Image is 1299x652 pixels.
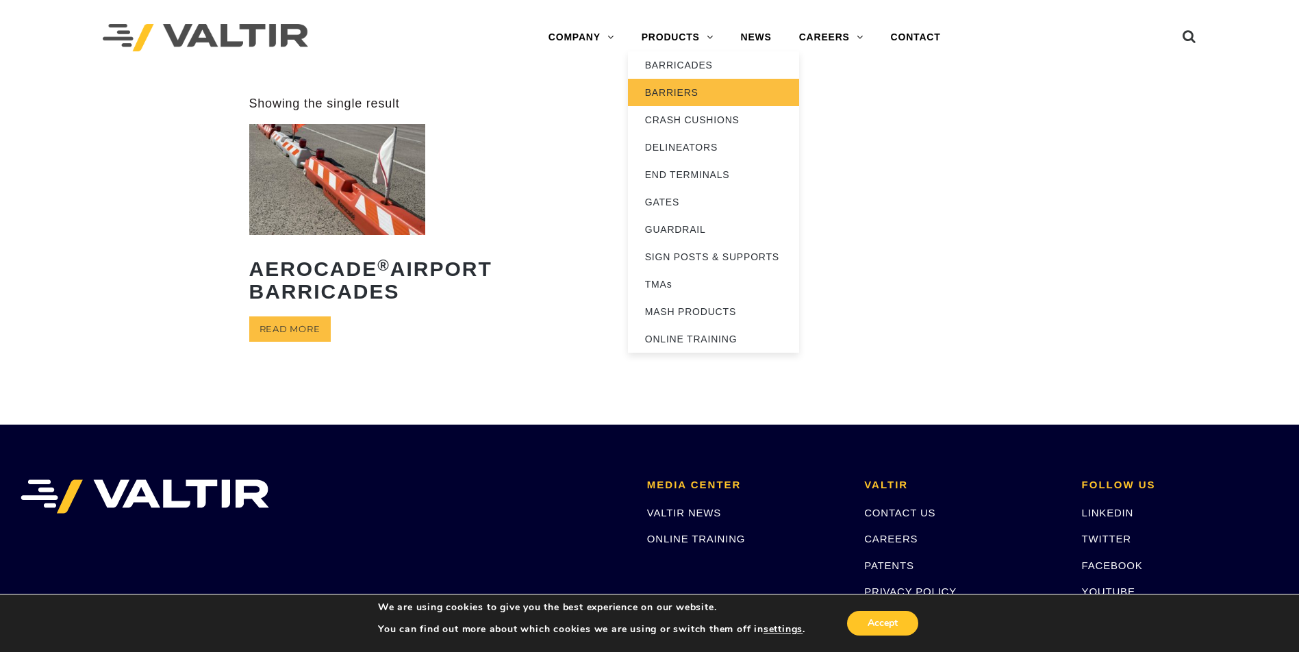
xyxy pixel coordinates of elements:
p: You can find out more about which cookies we are using or switch them off in . [378,623,805,636]
a: TWITTER [1082,533,1131,544]
a: END TERMINALS [628,161,799,188]
a: MASH PRODUCTS [628,298,799,325]
img: Valtir Rentals Airport Aerocade Bradley International Airport [249,124,426,234]
button: settings [764,623,803,636]
a: BARRICADES [628,51,799,79]
a: NEWS [727,24,785,51]
a: PRODUCTS [628,24,727,51]
a: CAREERS [785,24,877,51]
a: PRIVACY POLICY [864,586,957,597]
a: CONTACT [877,24,955,51]
h2: MEDIA CENTER [647,479,844,491]
a: ONLINE TRAINING [628,325,799,353]
a: GATES [628,188,799,216]
a: Aerocade®Airport Barricades [249,124,426,312]
a: VALTIR NEWS [647,507,721,518]
a: CAREERS [864,533,918,544]
h2: Aerocade Airport Barricades [249,247,426,313]
h2: FOLLOW US [1082,479,1278,491]
a: PATENTS [864,560,914,571]
a: ONLINE TRAINING [647,533,745,544]
a: GUARDRAIL [628,216,799,243]
img: Valtir [103,24,308,52]
p: Showing the single result [249,96,400,112]
a: FACEBOOK [1082,560,1143,571]
a: LINKEDIN [1082,507,1134,518]
a: BARRIERS [628,79,799,106]
a: YOUTUBE [1082,586,1135,597]
a: Read more about “Aerocade® Airport Barricades” [249,316,331,342]
a: DELINEATORS [628,134,799,161]
a: CRASH CUSHIONS [628,106,799,134]
p: We are using cookies to give you the best experience on our website. [378,601,805,614]
a: CONTACT US [864,507,935,518]
img: VALTIR [21,479,269,514]
a: SIGN POSTS & SUPPORTS [628,243,799,271]
button: Accept [847,611,918,636]
a: TMAs [628,271,799,298]
sup: ® [377,257,390,274]
h2: VALTIR [864,479,1061,491]
a: COMPANY [535,24,628,51]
